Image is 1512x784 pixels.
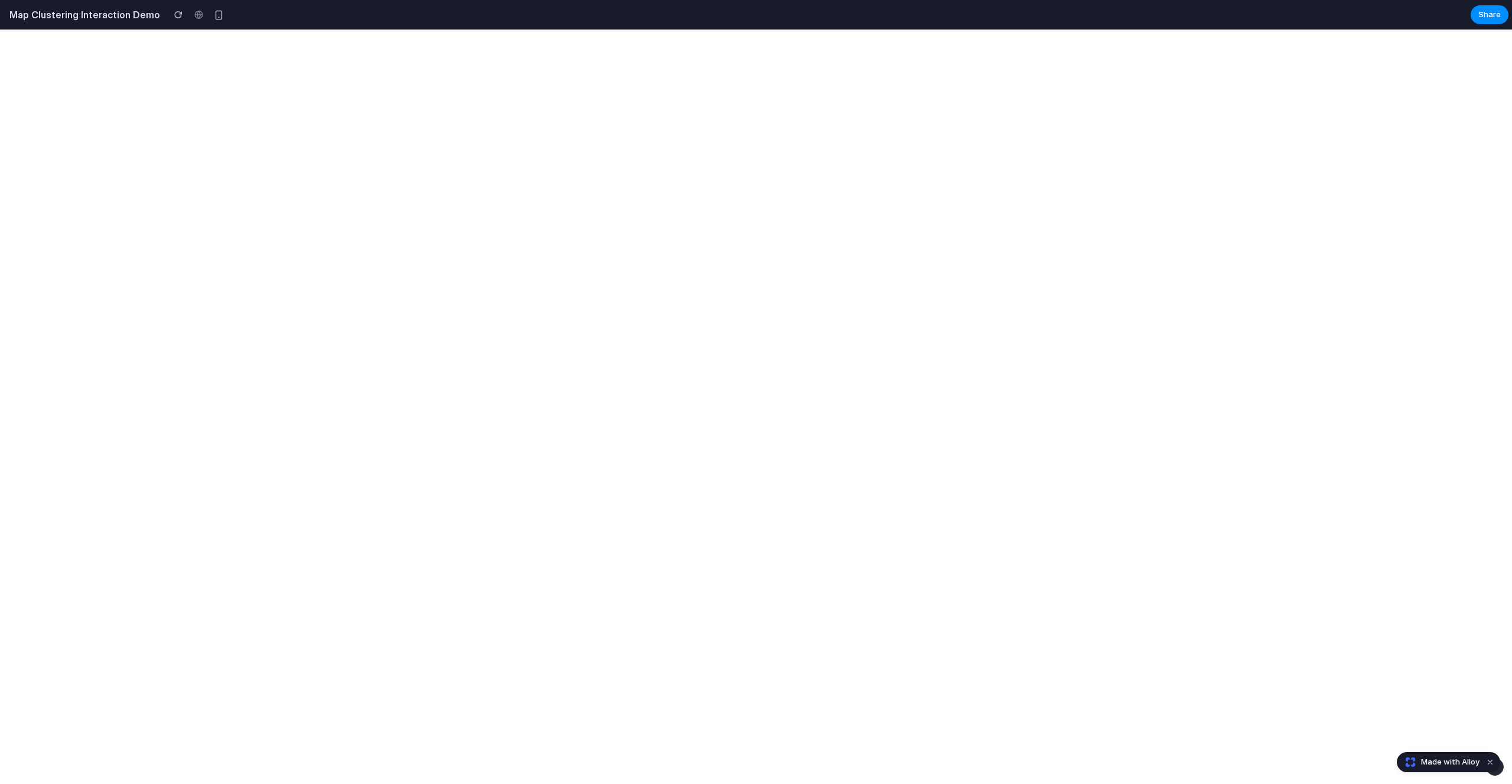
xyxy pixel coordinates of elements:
[1421,756,1480,768] span: Made with Alloy
[1478,9,1501,21] span: Share
[5,8,160,22] h2: Map Clustering Interaction Demo
[1483,755,1497,769] button: Dismiss watermark
[1471,5,1508,24] button: Share
[1397,756,1481,768] a: Made with Alloy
